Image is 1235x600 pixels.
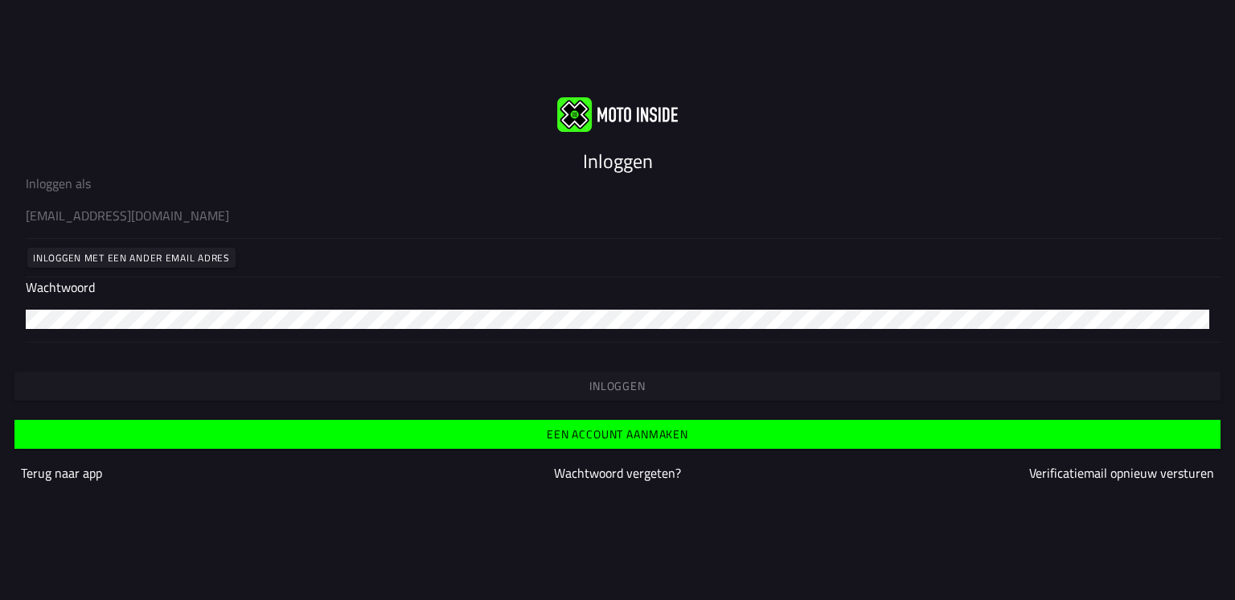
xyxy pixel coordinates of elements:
ion-input: Inloggen als [26,174,1209,238]
ion-input: Wachtwoord [26,277,1209,342]
ion-button: Een account aanmaken [14,420,1221,449]
a: Terug naar app [21,463,102,483]
a: Wachtwoord vergeten? [554,463,681,483]
ion-text: Inloggen [583,146,653,175]
ion-button: Inloggen met een ander email adres [27,248,236,268]
a: Verificatiemail opnieuw versturen [1029,463,1214,483]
